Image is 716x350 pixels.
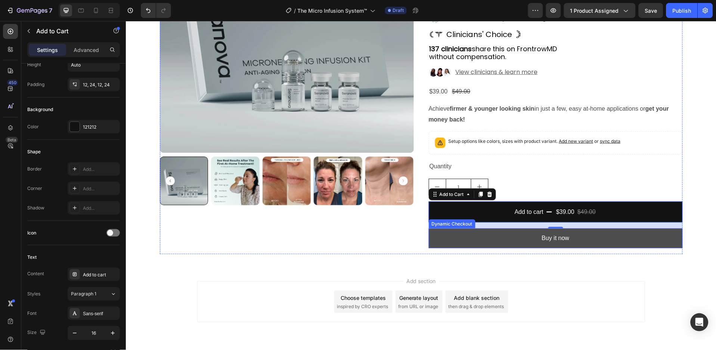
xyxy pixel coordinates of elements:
[27,185,42,192] div: Corner
[27,254,37,261] div: Text
[27,270,44,277] div: Content
[278,256,313,264] span: Add section
[83,310,118,317] div: Sans-serif
[303,139,557,152] div: Quantity
[304,23,346,33] strong: 137 clinicians
[433,117,468,123] span: Add new variant
[68,287,120,301] button: Paragraph 1
[324,85,409,91] strong: firmer & younger looking skin
[323,282,378,289] span: then drag & drop elements
[691,313,709,331] div: Open Intercom Messenger
[83,166,118,173] div: Add...
[645,7,657,14] span: Save
[273,273,313,281] div: Generate layout
[303,65,323,77] div: $39.00
[27,166,42,172] div: Border
[83,82,118,88] div: 12, 24, 12, 24
[389,186,418,197] div: Add to cart
[323,117,495,124] p: Setup options like colors, sizes with product variant.
[49,6,52,15] p: 7
[83,271,118,278] div: Add to cart
[27,205,44,211] div: Shadow
[303,85,324,91] span: Achieve
[303,181,557,202] button: Add to cart
[312,170,340,177] div: Add to Cart
[390,8,396,18] img: gempages_579201947601470257-a6848154-db04-4bad-842a-d56751e0e406.png
[303,45,326,58] img: gempages_579201947601470257-d381c20f-98c2-4798-8c34-3f8daf7f7237.png
[71,291,96,297] span: Paragraph 1
[27,291,40,297] div: Styles
[451,185,471,197] div: $49.00
[83,124,118,131] div: 121212
[7,80,18,86] div: 450
[211,282,263,289] span: inspired by CRO experts
[570,7,619,15] span: 1 product assigned
[666,3,698,18] button: Publish
[83,205,118,212] div: Add...
[303,9,318,18] img: gempages_579201947601470257-737caaec-cce1-46f9-bf7f-16c5c6ea70ba.png
[27,230,36,236] div: Icon
[273,156,282,165] button: Carousel Next Arrow
[294,7,296,15] span: /
[6,137,18,143] div: Beta
[325,65,345,77] div: $49.00
[27,310,37,317] div: Font
[303,208,557,227] button: Buy it now
[673,7,691,15] div: Publish
[564,3,636,18] button: 1 product assigned
[27,328,47,338] div: Size
[328,273,374,281] div: Add blank section
[141,3,171,18] div: Undo/Redo
[83,185,118,192] div: Add...
[27,148,41,155] div: Shape
[474,117,495,123] span: sync data
[297,7,367,15] span: The Micro Infusion System™
[68,58,120,71] input: Auto
[37,46,58,54] p: Settings
[320,158,345,174] input: quantity
[3,3,56,18] button: 7
[27,123,39,130] div: Color
[639,3,663,18] button: Save
[74,46,99,54] p: Advanced
[468,117,495,123] span: or
[416,212,444,223] div: Buy it now
[303,158,320,174] button: decrement
[27,81,44,88] div: Padding
[273,282,313,289] span: from URL or image
[36,27,100,36] p: Add to Cart
[393,7,404,14] span: Draft
[27,106,53,113] div: Background
[27,61,41,68] div: Height
[409,85,520,91] span: in just a few, easy at-home applications or
[345,158,362,174] button: increment
[304,200,348,206] div: Dynamic Checkout
[330,47,412,55] a: View clinicians & learn more
[321,9,387,18] p: Clinicians' Choice
[430,185,449,197] div: $39.00
[215,273,260,281] div: Choose templates
[304,24,556,40] p: share this on FrontrowMD without compensation.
